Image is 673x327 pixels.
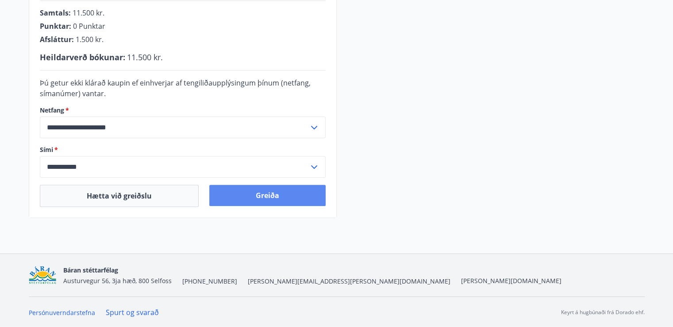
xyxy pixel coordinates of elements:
span: 11.500 kr. [73,8,104,18]
span: 0 Punktar [73,21,105,31]
span: Punktar : [40,21,71,31]
span: Afsláttur : [40,35,74,44]
span: Báran stéttarfélag [63,266,118,274]
label: Netfang [40,106,326,115]
span: Þú getur ekki klárað kaupin ef einhverjar af tengiliðaupplýsingum þínum (netfang, símanúmer) vantar. [40,78,311,98]
img: Bz2lGXKH3FXEIQKvoQ8VL0Fr0uCiWgfgA3I6fSs8.png [29,266,57,285]
span: Heildarverð bókunar : [40,52,125,62]
span: Austurvegur 56, 3ja hæð, 800 Selfoss [63,276,172,285]
a: [PERSON_NAME][DOMAIN_NAME] [461,276,561,285]
span: [PHONE_NUMBER] [182,277,237,286]
span: 11.500 kr. [127,52,163,62]
p: Keyrt á hugbúnaði frá Dorado ehf. [561,308,645,316]
a: Persónuverndarstefna [29,308,95,317]
button: Greiða [209,185,326,206]
label: Sími [40,145,326,154]
button: Hætta við greiðslu [40,185,199,207]
span: 1.500 kr. [76,35,104,44]
span: Samtals : [40,8,71,18]
a: Spurt og svarað [106,308,159,317]
span: [PERSON_NAME][EMAIL_ADDRESS][PERSON_NAME][DOMAIN_NAME] [248,277,450,286]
